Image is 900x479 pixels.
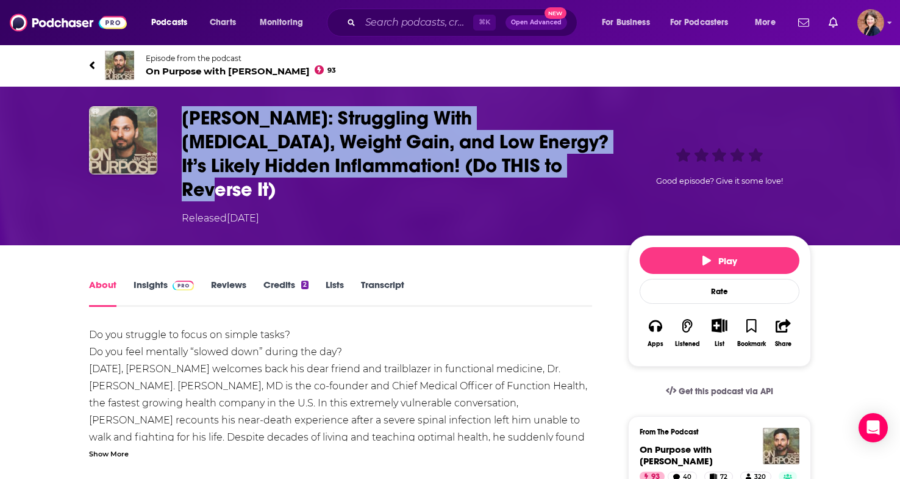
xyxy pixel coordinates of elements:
[210,14,236,31] span: Charts
[640,279,799,304] div: Rate
[640,311,671,355] button: Apps
[89,106,157,175] img: Mark Hyman: Struggling With Brain Fog, Weight Gain, and Low Energy? It’s Likely Hidden Inflammati...
[640,444,713,467] a: On Purpose with Jay Shetty
[338,9,589,37] div: Search podcasts, credits, & more...
[746,13,791,32] button: open menu
[511,20,562,26] span: Open Advanced
[648,340,663,348] div: Apps
[656,376,783,406] a: Get this podcast via API
[146,54,336,63] span: Episode from the podcast
[656,176,783,185] span: Good episode? Give it some love!
[675,340,700,348] div: Listened
[301,281,309,289] div: 2
[859,413,888,442] div: Open Intercom Messenger
[473,15,496,31] span: ⌘ K
[707,319,732,332] button: Show More Button
[679,386,773,397] span: Get this podcast via API
[763,428,799,464] img: On Purpose with Jay Shetty
[146,65,336,77] span: On Purpose with [PERSON_NAME]
[260,14,303,31] span: Monitoring
[182,106,609,201] h1: Mark Hyman: Struggling With Brain Fog, Weight Gain, and Low Energy? It’s Likely Hidden Inflammati...
[251,13,319,32] button: open menu
[857,9,884,36] img: User Profile
[602,14,650,31] span: For Business
[857,9,884,36] span: Logged in as alafair66639
[662,13,746,32] button: open menu
[671,311,703,355] button: Listened
[151,14,187,31] span: Podcasts
[211,279,246,307] a: Reviews
[824,12,843,33] a: Show notifications dropdown
[593,13,665,32] button: open menu
[105,51,134,80] img: On Purpose with Jay Shetty
[545,7,566,19] span: New
[735,311,767,355] button: Bookmark
[640,444,713,467] span: On Purpose with [PERSON_NAME]
[143,13,203,32] button: open menu
[134,279,194,307] a: InsightsPodchaser Pro
[768,311,799,355] button: Share
[263,279,309,307] a: Credits2
[89,51,450,80] a: On Purpose with Jay ShettyEpisode from the podcastOn Purpose with [PERSON_NAME]93
[202,13,243,32] a: Charts
[702,255,737,267] span: Play
[857,9,884,36] button: Show profile menu
[640,428,790,436] h3: From The Podcast
[327,68,336,73] span: 93
[360,13,473,32] input: Search podcasts, credits, & more...
[173,281,194,290] img: Podchaser Pro
[505,15,567,30] button: Open AdvancedNew
[10,11,127,34] img: Podchaser - Follow, Share and Rate Podcasts
[775,340,791,348] div: Share
[326,279,344,307] a: Lists
[715,340,724,348] div: List
[793,12,814,33] a: Show notifications dropdown
[361,279,404,307] a: Transcript
[704,311,735,355] div: Show More ButtonList
[670,14,729,31] span: For Podcasters
[737,340,766,348] div: Bookmark
[640,247,799,274] button: Play
[755,14,776,31] span: More
[182,211,259,226] div: Released [DATE]
[89,279,116,307] a: About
